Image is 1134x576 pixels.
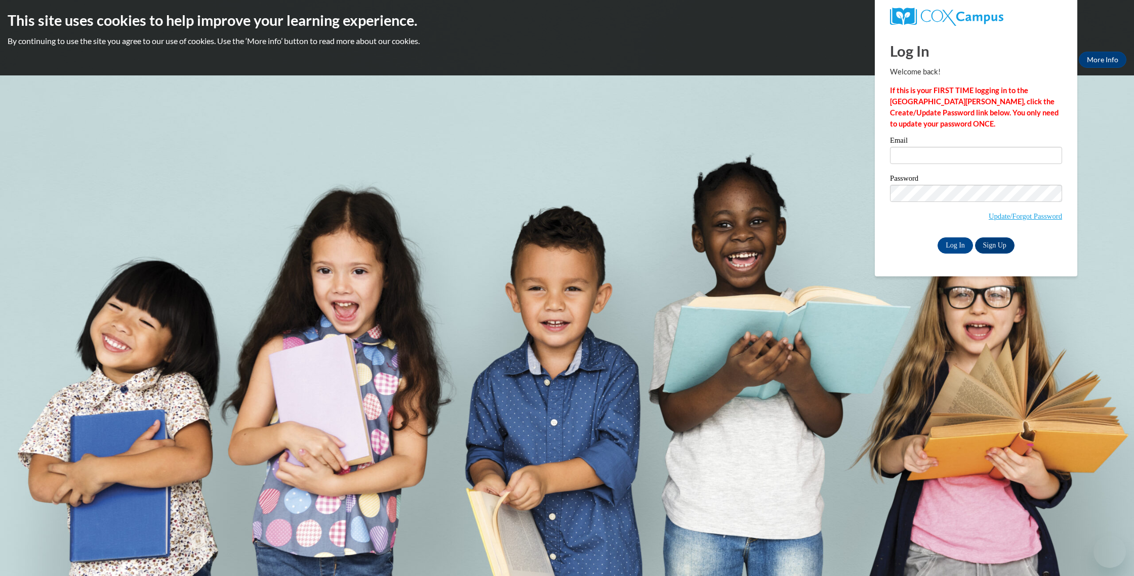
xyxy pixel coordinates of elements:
[975,237,1015,254] a: Sign Up
[938,237,973,254] input: Log In
[890,8,1062,26] a: COX Campus
[1093,536,1126,568] iframe: Button to launch messaging window
[890,137,1062,147] label: Email
[890,8,1003,26] img: COX Campus
[8,35,1126,47] p: By continuing to use the site you agree to our use of cookies. Use the ‘More info’ button to read...
[890,66,1062,77] p: Welcome back!
[890,175,1062,185] label: Password
[1079,52,1126,68] a: More Info
[989,212,1062,220] a: Update/Forgot Password
[8,10,1126,30] h2: This site uses cookies to help improve your learning experience.
[890,86,1059,128] strong: If this is your FIRST TIME logging in to the [GEOGRAPHIC_DATA][PERSON_NAME], click the Create/Upd...
[890,40,1062,61] h1: Log In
